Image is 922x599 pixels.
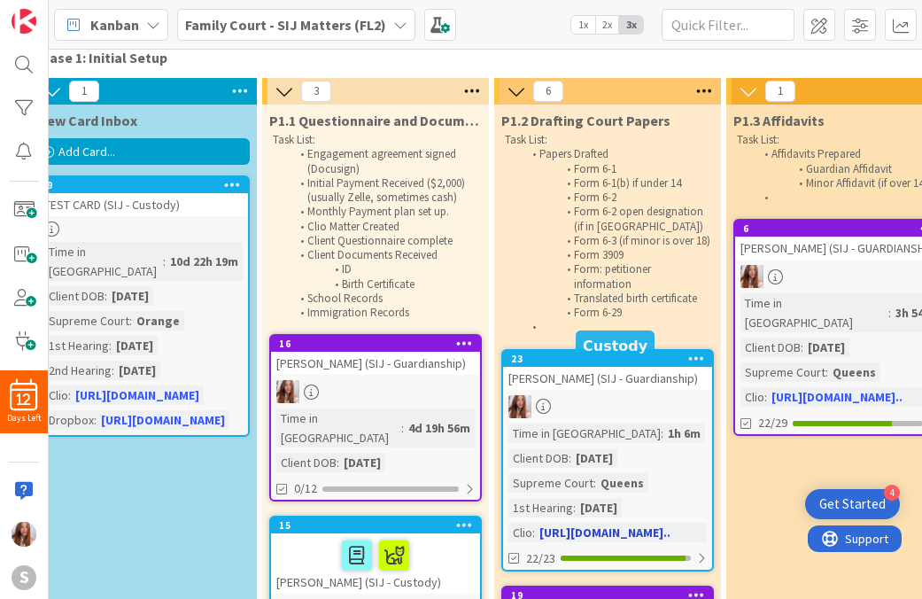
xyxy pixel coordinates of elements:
a: 9TEST CARD (SIJ - Custody)Time in [GEOGRAPHIC_DATA]:10d 22h 19mClient DOB:[DATE]Supreme Court:Ora... [37,175,250,437]
img: AR [508,395,531,418]
div: 23 [503,351,712,367]
div: Supreme Court [740,362,825,382]
div: [DATE] [576,498,622,517]
span: P1.3 Affidavits [733,112,825,129]
a: [URL][DOMAIN_NAME] [75,387,199,403]
span: 1 [69,81,99,102]
span: : [825,362,828,382]
span: Support [37,3,81,24]
li: Form 6-2 open designation (if in [GEOGRAPHIC_DATA]) [523,205,711,234]
span: 1 [765,81,795,102]
div: [DATE] [107,286,153,306]
li: Form 6-3 (if minor is over 18) [523,234,711,248]
li: Monthly Payment plan set up. [291,205,479,219]
div: [PERSON_NAME] (SIJ - Guardianship) [503,367,712,390]
div: 9 [39,177,248,193]
div: [DATE] [803,338,849,357]
span: 22/23 [526,549,555,568]
img: AR [276,380,299,403]
span: : [573,498,576,517]
span: 3 [301,81,331,102]
div: Clio [740,387,764,407]
div: 4d 19h 56m [404,418,475,438]
span: P1.2 Drafting Court Papers [501,112,670,129]
li: Immigration Records [291,306,479,320]
div: 16 [271,336,480,352]
div: Time in [GEOGRAPHIC_DATA] [508,424,661,443]
div: 16 [279,338,480,350]
div: Clio [44,385,68,405]
div: [DATE] [571,448,617,468]
span: : [532,523,535,542]
span: : [401,418,404,438]
div: 23[PERSON_NAME] (SIJ - Guardianship) [503,351,712,390]
li: Client Documents Received [291,248,479,262]
li: Initial Payment Received ($2,000) (usually Zelle, sometimes cash) [291,176,479,206]
div: 9 [47,179,248,191]
li: Form 6-1(b) if under 14 [523,176,711,191]
div: AR [503,395,712,418]
div: 15[PERSON_NAME] (SIJ - Custody) [271,517,480,594]
div: 4 [884,485,900,501]
b: Family Court - SIJ Matters (FL2) [185,16,386,34]
span: Kanban [90,14,139,35]
span: 6 [533,81,563,102]
span: Add Card... [58,144,115,159]
li: Form 6-29 [523,306,711,320]
div: Supreme Court [44,311,129,331]
span: : [764,387,767,407]
li: Form: petitioner information [523,262,711,292]
span: : [593,473,596,493]
li: Translated birth certificate [523,292,711,306]
div: [PERSON_NAME] (SIJ - Guardianship) [271,352,480,375]
div: Time in [GEOGRAPHIC_DATA] [276,408,401,447]
input: Quick Filter... [662,9,794,41]
a: [URL][DOMAIN_NAME].. [539,525,670,541]
li: Birth Certificate [291,277,479,292]
h5: Custody [583,338,647,354]
div: 1st Hearing [44,336,109,355]
li: ID [291,262,479,276]
div: 2nd Hearing [44,361,112,380]
span: : [888,303,891,323]
span: : [68,385,71,405]
div: 15 [279,519,480,532]
p: Task List: [505,133,710,147]
img: Visit kanbanzone.com [12,9,36,34]
li: Form 6-1 [523,162,711,176]
li: Form 6-2 [523,191,711,205]
div: Clio [508,523,532,542]
li: Papers Drafted [523,147,711,161]
div: Client DOB [508,448,569,468]
div: [PERSON_NAME] (SIJ - Custody) [271,533,480,594]
div: 23 [511,353,712,365]
span: 2x [595,16,619,34]
li: Engagement agreement signed (Docusign) [291,147,479,176]
span: : [112,361,114,380]
div: Dropbox [44,410,94,430]
span: 0/12 [294,479,317,498]
p: Task List: [273,133,478,147]
li: Form 3909 [523,248,711,262]
span: : [163,252,166,271]
span: : [129,311,132,331]
span: : [801,338,803,357]
li: Client Questionnaire complete [291,234,479,248]
span: 22/29 [758,414,787,432]
span: 3x [619,16,643,34]
img: AR [12,522,36,547]
div: [DATE] [112,336,158,355]
div: TEST CARD (SIJ - Custody) [39,193,248,216]
div: Open Get Started checklist, remaining modules: 4 [805,489,900,519]
span: P1.1 Questionnaire and Documents [269,112,482,129]
div: [DATE] [339,453,385,472]
span: : [569,448,571,468]
li: School Records [291,292,479,306]
span: New Card Inbox [37,112,137,129]
div: Supreme Court [508,473,593,493]
div: Client DOB [740,338,801,357]
div: S [12,565,36,590]
span: 1x [571,16,595,34]
div: Queens [828,362,880,382]
div: 1st Hearing [508,498,573,517]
